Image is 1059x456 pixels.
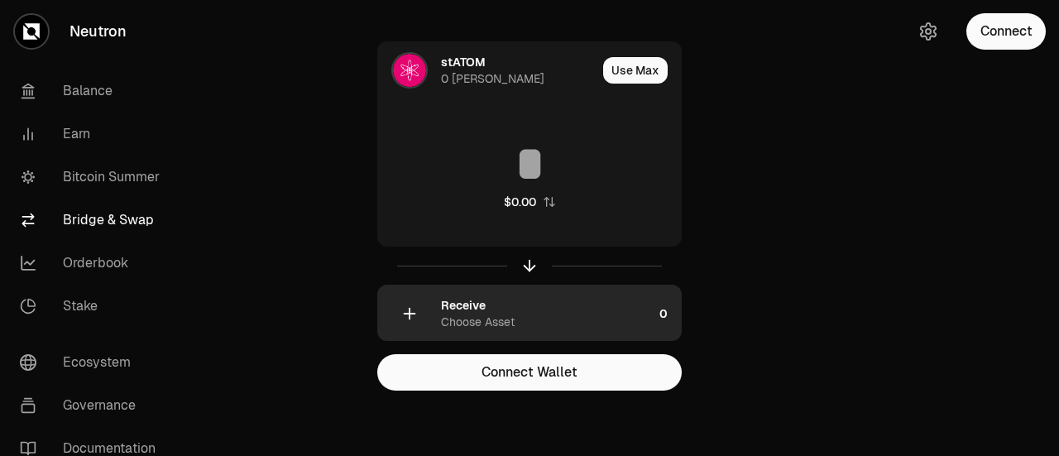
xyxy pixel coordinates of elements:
div: Choose Asset [441,314,515,330]
button: Use Max [603,57,668,84]
a: Bridge & Swap [7,199,179,242]
div: 0 [PERSON_NAME] [441,70,544,87]
a: Governance [7,384,179,427]
div: stATOM LogostATOM0 [PERSON_NAME] [378,42,597,98]
a: Balance [7,70,179,113]
a: Earn [7,113,179,156]
button: Connect [966,13,1046,50]
div: stATOM [441,54,486,70]
div: Receive [441,297,486,314]
div: $0.00 [504,194,536,210]
a: Orderbook [7,242,179,285]
img: stATOM Logo [393,54,426,87]
button: $0.00 [504,194,556,210]
div: 0 [659,286,681,342]
a: Bitcoin Summer [7,156,179,199]
button: ReceiveChoose Asset0 [378,286,681,342]
a: Ecosystem [7,341,179,384]
a: Stake [7,285,179,328]
button: Connect Wallet [377,354,682,391]
div: ReceiveChoose Asset [378,286,653,342]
